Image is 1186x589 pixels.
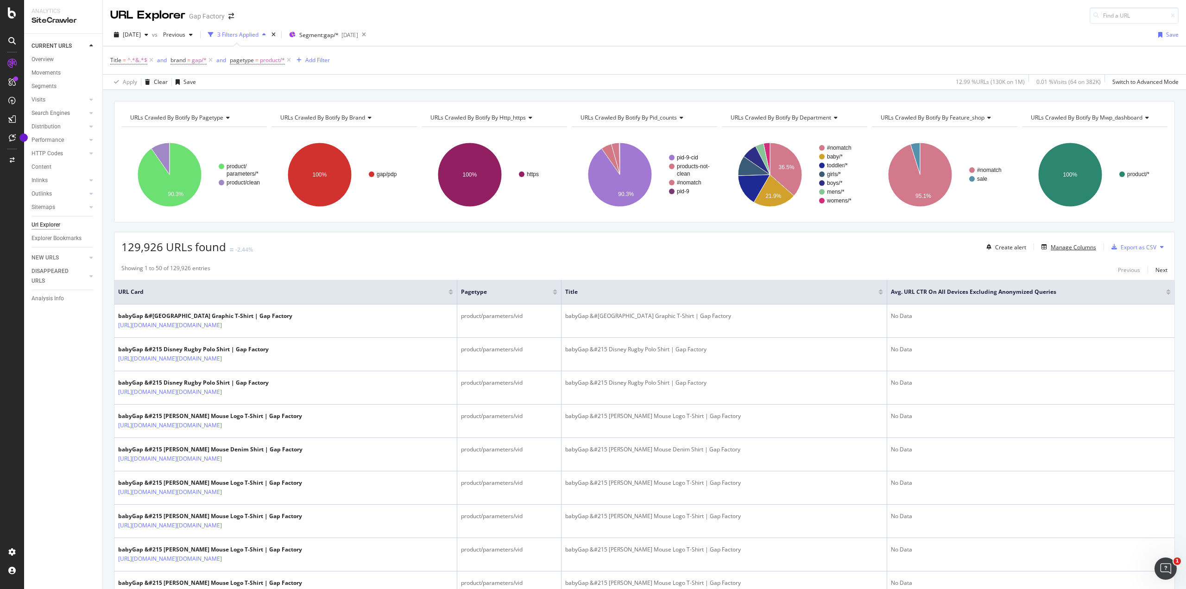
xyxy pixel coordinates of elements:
span: URLs Crawled By Botify By pagetype [130,114,223,121]
div: A chart. [422,134,567,215]
text: 95.1% [915,193,931,199]
div: CURRENT URLS [32,41,72,51]
div: Performance [32,135,64,145]
a: [URL][DOMAIN_NAME][DOMAIN_NAME] [118,354,222,363]
div: Content [32,162,51,172]
div: Next [1155,266,1167,274]
div: 3 Filters Applied [217,31,259,38]
a: Url Explorer [32,220,96,230]
div: babyGap &#215 [PERSON_NAME] Mouse Denim Shirt | Gap Factory [565,445,883,454]
a: Content [32,162,96,172]
div: 12.99 % URLs ( 130K on 1M ) [956,78,1025,86]
div: Segments [32,82,57,91]
span: URLs Crawled By Botify By brand [280,114,365,121]
div: Analytics [32,7,95,15]
div: Switch to Advanced Mode [1112,78,1179,86]
svg: A chart. [872,134,1017,215]
div: babyGap &#215 [PERSON_NAME] Mouse Logo T-Shirt | Gap Factory [565,545,883,554]
div: product/parameters/vid [461,412,557,420]
text: https [527,171,539,177]
div: URL Explorer [110,7,185,23]
button: Export as CSV [1108,240,1156,254]
text: sale [977,176,987,182]
div: babyGap &#215 [PERSON_NAME] Mouse Logo T-Shirt | Gap Factory [118,545,302,554]
a: Overview [32,55,96,64]
text: womens/* [826,197,852,204]
text: baby/* [827,153,843,160]
text: pid-9-cid [677,154,698,161]
span: vs [152,31,159,38]
text: #nomatch [827,145,852,151]
span: pagetype [230,56,254,64]
text: boys/* [827,180,843,186]
text: girls/* [827,171,841,177]
button: Apply [110,75,137,89]
span: pagetype [461,288,539,296]
a: [URL][DOMAIN_NAME][DOMAIN_NAME] [118,521,222,530]
button: Save [172,75,196,89]
div: [DATE] [341,31,358,39]
svg: A chart. [121,134,267,215]
div: Tooltip anchor [19,133,28,142]
div: babyGap &#215 [PERSON_NAME] Mouse Logo T-Shirt | Gap Factory [565,412,883,420]
div: Clear [154,78,168,86]
div: Outlinks [32,189,52,199]
div: No Data [891,312,1171,320]
button: Previous [1118,264,1140,275]
button: Save [1154,27,1179,42]
span: 2025 Aug. 6th [123,31,141,38]
span: Title [565,288,864,296]
text: toddler/* [827,162,848,169]
text: #nomatch [677,179,701,186]
div: NEW URLS [32,253,59,263]
div: No Data [891,512,1171,520]
div: Showing 1 to 50 of 129,926 entries [121,264,210,275]
h4: URLs Crawled By Botify By pagetype [128,110,259,125]
div: babyGap &#215 Disney Rugby Polo Shirt | Gap Factory [565,345,883,354]
div: Sitemaps [32,203,55,212]
button: Next [1155,264,1167,275]
div: babyGap &#[GEOGRAPHIC_DATA] Graphic T-Shirt | Gap Factory [565,312,883,320]
div: product/parameters/vid [461,445,557,454]
svg: A chart. [722,134,867,215]
span: URLs Crawled By Botify By department [731,114,831,121]
button: Create alert [983,240,1026,254]
a: [URL][DOMAIN_NAME][DOMAIN_NAME] [118,554,222,564]
div: arrow-right-arrow-left [228,13,234,19]
button: Clear [141,75,168,89]
button: and [157,56,167,64]
a: [URL][DOMAIN_NAME][DOMAIN_NAME] [118,387,222,397]
div: No Data [891,579,1171,587]
div: Movements [32,68,61,78]
span: brand [170,56,186,64]
span: Title [110,56,121,64]
div: product/parameters/vid [461,312,557,320]
text: 90.3% [168,191,183,197]
span: product/* [260,54,285,67]
span: Segment: gap/* [299,31,339,39]
button: and [216,56,226,64]
text: product/ [227,163,247,170]
div: product/parameters/vid [461,579,557,587]
h4: URLs Crawled By Botify By mwp_dashboard [1029,110,1159,125]
button: 3 Filters Applied [204,27,270,42]
a: HTTP Codes [32,149,87,158]
span: URLs Crawled By Botify By pid_counts [580,114,677,121]
a: Analysis Info [32,294,96,304]
button: Switch to Advanced Mode [1109,75,1179,89]
a: CURRENT URLS [32,41,87,51]
button: Previous [159,27,196,42]
text: 21.9% [765,193,781,199]
div: Analysis Info [32,294,64,304]
svg: A chart. [572,134,717,215]
div: babyGap &#[GEOGRAPHIC_DATA] Graphic T-Shirt | Gap Factory [118,312,292,320]
a: [URL][DOMAIN_NAME][DOMAIN_NAME] [118,321,222,330]
div: Distribution [32,122,61,132]
text: #nomatch [977,167,1002,173]
div: babyGap &#215 [PERSON_NAME] Mouse Denim Shirt | Gap Factory [118,445,303,454]
div: No Data [891,545,1171,554]
h4: URLs Crawled By Botify By http_https [429,110,559,125]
